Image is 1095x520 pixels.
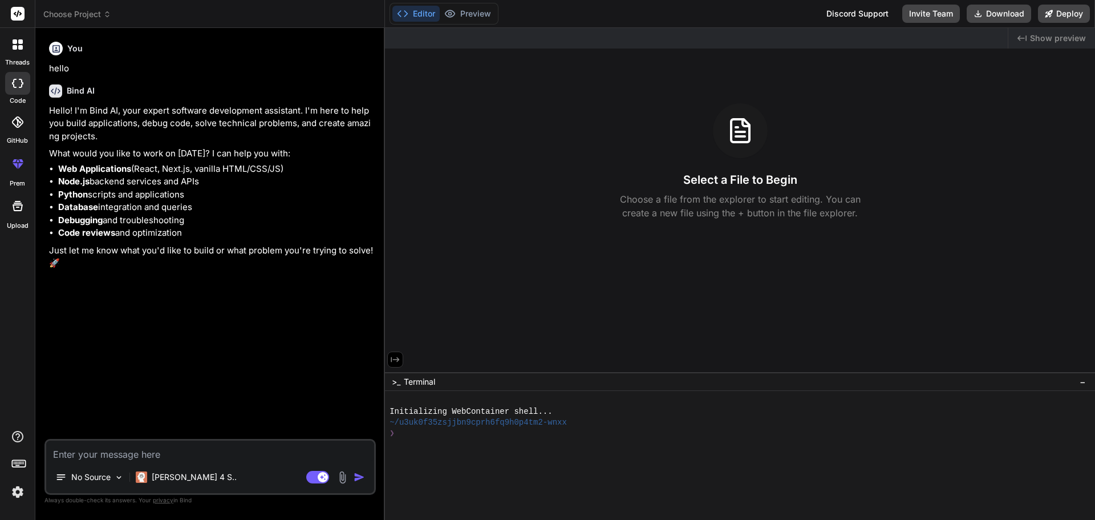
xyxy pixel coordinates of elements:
[152,471,237,483] p: [PERSON_NAME] 4 S..
[1080,376,1086,388] span: −
[1030,33,1086,44] span: Show preview
[390,428,395,439] span: ❯
[58,227,374,240] li: and optimization
[114,473,124,482] img: Pick Models
[8,482,27,502] img: settings
[967,5,1031,23] button: Download
[67,85,95,96] h6: Bind AI
[392,376,400,388] span: >_
[58,201,98,212] strong: Database
[44,495,376,506] p: Always double-check its answers. Your in Bind
[390,406,553,417] span: Initializing WebContainer shell...
[58,163,374,176] li: (React, Next.js, vanilla HTML/CSS/JS)
[58,163,131,174] strong: Web Applications
[354,471,365,483] img: icon
[58,201,374,214] li: integration and queries
[5,58,30,67] label: threads
[136,471,147,483] img: Claude 4 Sonnet
[58,188,374,201] li: scripts and applications
[1038,5,1090,23] button: Deploy
[49,62,374,75] p: hello
[58,189,88,200] strong: Python
[10,179,25,188] label: prem
[49,104,374,143] p: Hello! I'm Bind AI, your expert software development assistant. I'm here to help you build applic...
[440,6,496,22] button: Preview
[336,471,349,484] img: attachment
[1077,373,1088,391] button: −
[683,172,797,188] h3: Select a File to Begin
[71,471,111,483] p: No Source
[58,214,374,227] li: and troubleshooting
[820,5,895,23] div: Discord Support
[390,417,567,428] span: ~/u3uk0f35zsjjbn9cprh6fq9h0p4tm2-wnxx
[49,244,374,270] p: Just let me know what you'd like to build or what problem you're trying to solve! 🚀
[58,227,115,238] strong: Code reviews
[7,136,28,146] label: GitHub
[49,147,374,160] p: What would you like to work on [DATE]? I can help you with:
[613,192,868,220] p: Choose a file from the explorer to start editing. You can create a new file using the + button in...
[404,376,435,388] span: Terminal
[153,497,173,503] span: privacy
[58,215,103,225] strong: Debugging
[58,175,374,188] li: backend services and APIs
[58,176,90,187] strong: Node.js
[7,221,29,231] label: Upload
[10,96,26,106] label: code
[902,5,960,23] button: Invite Team
[392,6,440,22] button: Editor
[67,43,83,54] h6: You
[43,9,111,20] span: Choose Project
